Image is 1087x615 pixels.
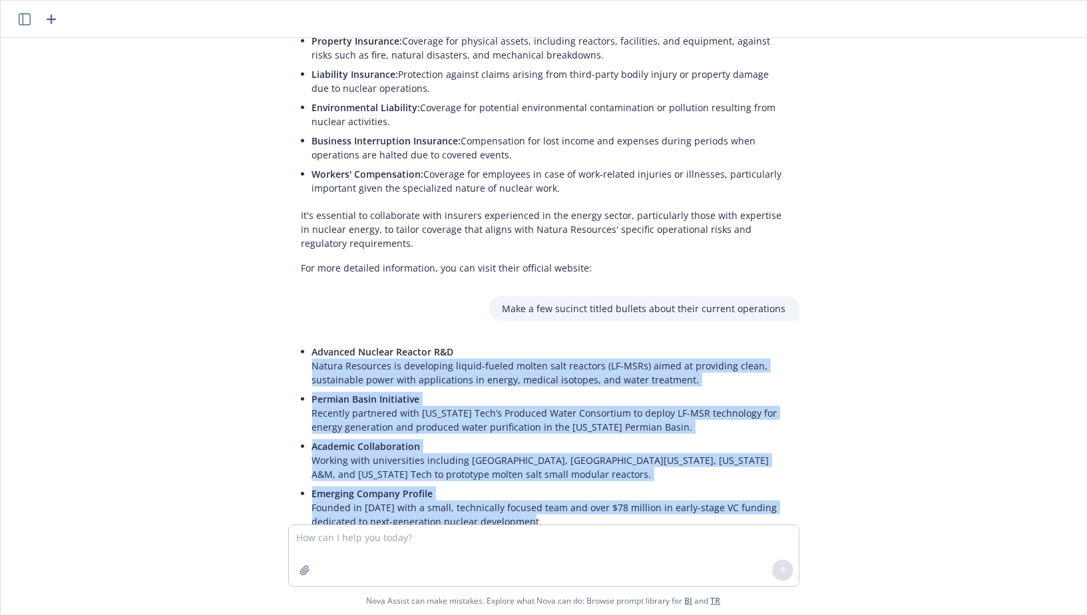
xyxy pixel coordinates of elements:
p: Recently partnered with [US_STATE] Tech’s Produced Water Consortium to deploy LF-MSR technology f... [312,392,786,434]
p: Protection against claims arising from third-party bodily injury or property damage due to nuclea... [312,67,786,95]
span: Property Insurance: [312,35,403,47]
p: Make a few sucinct titled bullets about their current operations [503,302,786,315]
span: Permian Basin Initiative [312,393,420,405]
p: Coverage for employees in case of work-related injuries or illnesses, particularly important give... [312,167,786,195]
p: Coverage for potential environmental contamination or pollution resulting from nuclear activities. [312,101,786,128]
span: Workers' Compensation: [312,168,424,180]
span: Advanced Nuclear Reactor R&D [312,345,454,358]
span: Liability Insurance: [312,68,399,81]
span: Environmental Liability: [312,101,421,114]
p: Natura Resources is developing liquid-fueled molten salt reactors (LF-MSRs) aimed at providing cl... [312,345,786,387]
span: Academic Collaboration [312,440,421,453]
span: Emerging Company Profile [312,487,433,500]
p: Coverage for physical assets, including reactors, facilities, and equipment, against risks such a... [312,34,786,62]
span: Nova Assist can make mistakes. Explore what Nova can do: Browse prompt library for and [6,587,1081,614]
p: Founded in [DATE] with a small, technically focused team and over $78 million in early-stage VC f... [312,487,786,528]
p: Compensation for lost income and expenses during periods when operations are halted due to covere... [312,134,786,162]
p: Working with universities including [GEOGRAPHIC_DATA], [GEOGRAPHIC_DATA][US_STATE], [US_STATE] A&... [312,439,786,481]
a: BI [685,595,693,606]
p: For more detailed information, you can visit their official website: [302,261,786,275]
p: It's essential to collaborate with insurers experienced in the energy sector, particularly those ... [302,208,786,250]
a: TR [711,595,721,606]
span: Business Interruption Insurance: [312,134,461,147]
